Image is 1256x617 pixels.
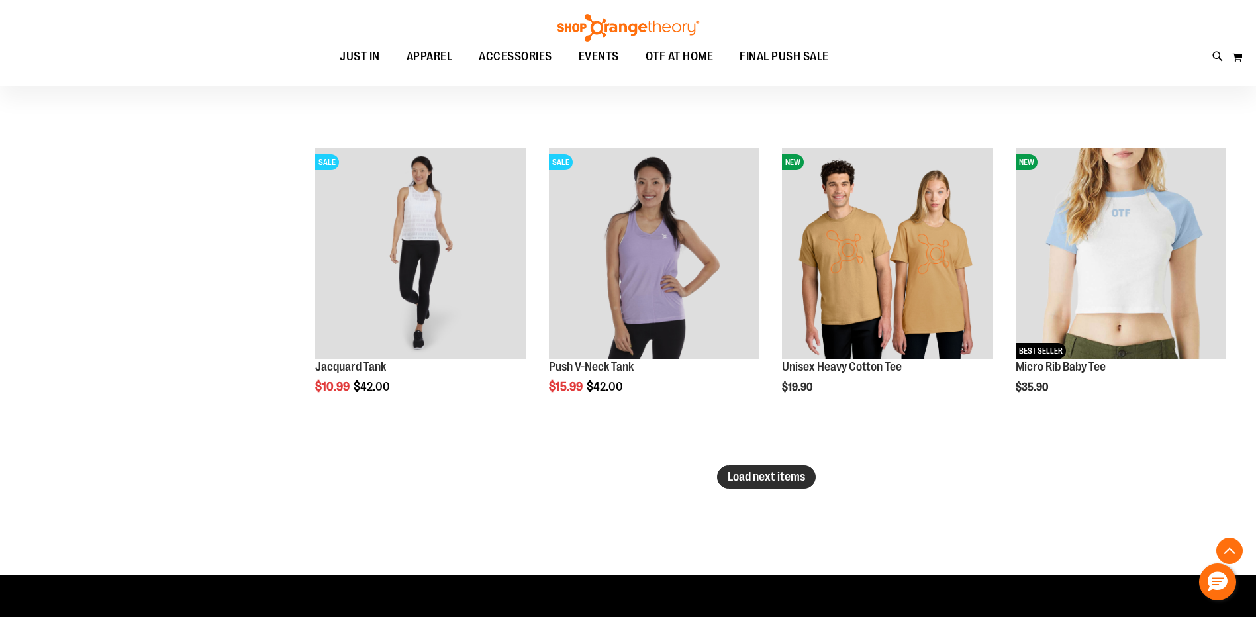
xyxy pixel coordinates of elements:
span: Load next items [728,470,805,483]
a: Product image for Push V-Neck TankSALE [549,148,759,360]
img: Product image for Push V-Neck Tank [549,148,759,358]
img: Unisex Heavy Cotton Tee [782,148,992,358]
span: NEW [1016,154,1038,170]
span: APPAREL [407,42,453,71]
button: Load next items [717,465,816,489]
div: product [542,141,766,427]
a: Front view of Jacquard TankSALE [315,148,526,360]
span: SALE [549,154,573,170]
a: OTF AT HOME [632,42,727,72]
span: FINAL PUSH SALE [740,42,829,71]
a: Micro Rib Baby Tee [1016,360,1106,373]
a: Unisex Heavy Cotton TeeNEW [782,148,992,360]
a: Jacquard Tank [315,360,386,373]
a: ACCESSORIES [465,42,565,72]
span: JUST IN [340,42,380,71]
a: Push V-Neck Tank [549,360,634,373]
button: Hello, have a question? Let’s chat. [1199,563,1236,600]
span: SALE [315,154,339,170]
a: Unisex Heavy Cotton Tee [782,360,902,373]
span: $19.90 [782,381,814,393]
div: product [775,141,999,427]
span: EVENTS [579,42,619,71]
img: Shop Orangetheory [556,14,701,42]
a: FINAL PUSH SALE [726,42,842,72]
a: APPAREL [393,42,466,71]
img: Micro Rib Baby Tee [1016,148,1226,358]
span: $42.00 [354,380,392,393]
a: JUST IN [326,42,393,72]
img: Front view of Jacquard Tank [315,148,526,358]
span: $15.99 [549,380,585,393]
a: Micro Rib Baby TeeNEWBEST SELLER [1016,148,1226,360]
span: $42.00 [587,380,625,393]
span: $10.99 [315,380,352,393]
div: product [1009,141,1233,427]
a: EVENTS [565,42,632,72]
button: Back To Top [1216,538,1243,564]
span: ACCESSORIES [479,42,552,71]
span: BEST SELLER [1016,343,1066,359]
div: product [309,141,532,427]
span: $35.90 [1016,381,1050,393]
span: OTF AT HOME [646,42,714,71]
span: NEW [782,154,804,170]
